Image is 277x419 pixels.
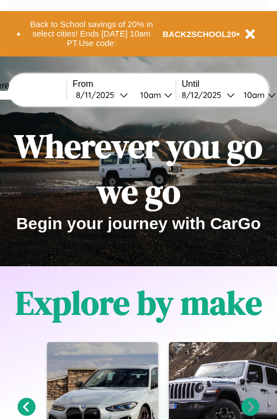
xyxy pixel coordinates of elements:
div: 8 / 12 / 2025 [182,90,227,100]
div: 10am [238,90,268,100]
button: Back to School savings of 20% in select cities! Ends [DATE] 10am PT.Use code: [20,17,163,51]
label: From [73,79,176,89]
button: 10am [131,89,176,101]
div: 8 / 11 / 2025 [76,90,120,100]
button: 8/11/2025 [73,89,131,101]
div: 10am [135,90,164,100]
h1: Explore by make [16,280,262,325]
b: BACK2SCHOOL20 [163,29,237,39]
